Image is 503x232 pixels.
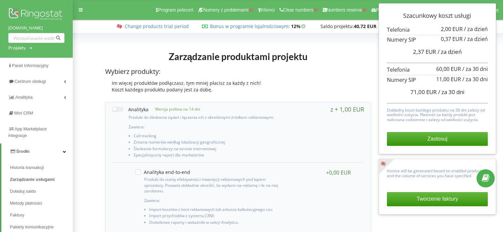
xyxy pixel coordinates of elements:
span: Saldo projektu: [320,23,354,29]
span: / za 30 dni [438,88,464,96]
li: Dodatkowe raporty i wskaźniki w sekcji Analytics. [149,220,286,226]
li: Call tracking [134,134,288,140]
span: Metody płatności [10,200,42,207]
p: Produkt do śledzenia żądań i łączenia ich z określonymi źródłami reklamowymi. [129,115,288,120]
span: : [210,23,290,29]
li: Śledzenie formularzy na stronie internetowej [134,147,288,153]
a: Change products trial period [125,23,189,29]
span: Faktury [10,212,24,218]
span: Środki [16,149,29,154]
a: Bonus w programie lojalnościowym [210,23,288,29]
input: Wyszukiwanie według numeru [8,33,64,43]
div: Im więcej produktów podłączasz, tym mniej płacisz za każdy z nich! [105,80,371,86]
span: 11,00 EUR [436,76,461,83]
a: Zarządzanie usługami [10,174,73,185]
span: Zarządzanie usługami [10,176,55,183]
a: Historia transakcji [10,162,73,174]
a: Środki [1,144,73,159]
span: / za dzień [464,25,488,33]
button: Tworzenie faktury [387,192,488,206]
span: Doładuj saldo [10,188,36,195]
h1: Zarządzanie produktami projektu [105,50,371,62]
span: Numery z problemami [203,7,249,13]
p: Zawiera: [129,124,288,130]
p: Numery SIP [387,76,488,84]
span: Panel Informacyjny [376,7,415,13]
span: / za dzień [464,35,488,43]
span: App Marketplace integracje [8,126,47,138]
a: Faktury [10,209,73,221]
span: / za dzień [438,48,462,55]
p: Szacunkowy koszt usługi [387,12,488,20]
li: Import przychodów z systemu CRM; [149,214,286,220]
p: Dokładny koszt każdego produktu na 30 dni zależy od wielkości zużycia. Płatność za każdy produkt ... [387,106,488,122]
p: Numery SIP [387,36,488,44]
span: / za 30 dni [462,76,488,83]
li: Import kosztów z kont reklamowych lub arkusza kalkulacyjnego csv; [149,207,286,214]
span: 71,00 EUR [410,88,437,96]
p: Telefonia [387,26,488,34]
div: z + 1,00 EUR [330,106,364,113]
p: Wersja próbna na 14 dni [148,106,200,112]
img: Ringostat logo [8,7,64,23]
li: Zmiana numerów według lokalizacji geograficznej [134,140,288,146]
p: Invoice will be generated based on enabled products and the volume of services you have specified [387,167,488,178]
span: 0,37 EUR [441,35,463,43]
span: Historia transakcji [10,164,44,171]
a: [DOMAIN_NAME] [8,25,64,31]
p: Telefonia [387,66,488,74]
span: Centrum obsługi [15,79,46,84]
span: 2,00 EUR [441,25,463,33]
span: 2,37 EUR [413,48,436,55]
div: Koszt każdego produktu podany jest za dobę. [105,86,371,93]
span: Pakiety komunikacyjne [10,224,54,230]
strong: 12% [291,23,307,29]
span: Klienci [261,7,275,13]
div: +0,00 EUR [326,169,351,176]
a: Metody płatności [10,197,73,209]
span: Program poleceń [158,7,193,13]
span: Panel Informacyjny [12,63,49,68]
strong: 40,72 EUR [354,23,376,29]
label: Analityka [112,106,148,113]
a: Doładuj saldo [10,185,73,197]
button: Zastosuj [387,132,488,146]
li: Specjalistyczny raport dla marketerów [134,153,288,159]
span: 60,00 EUR [436,65,461,73]
p: Wybierz produkty: [105,67,371,77]
p: Produkt do oceny efektywności inwestycji reklamowych pod kątem sprzedaży. Pozwala dokładnie okreś... [144,177,286,193]
span: Mini CRM [14,111,33,116]
label: Analityka end-to-end [135,169,190,175]
span: / za 30 dni [462,65,488,73]
div: Projekty [8,45,26,51]
p: Zawiera: [144,198,286,203]
span: Analityka [15,95,33,100]
span: Clear numbers [283,7,314,13]
span: Numbers reserve [327,7,362,13]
